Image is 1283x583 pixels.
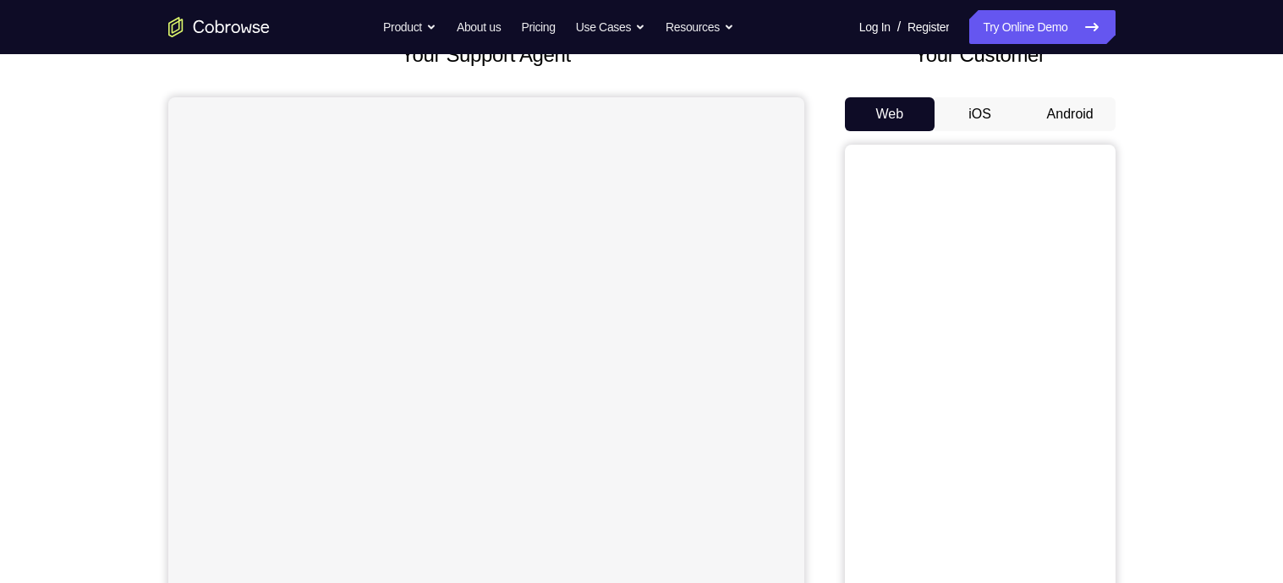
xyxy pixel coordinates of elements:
[457,10,501,44] a: About us
[383,10,436,44] button: Product
[859,10,891,44] a: Log In
[168,17,270,37] a: Go to the home page
[907,10,949,44] a: Register
[969,10,1115,44] a: Try Online Demo
[897,17,901,37] span: /
[845,97,935,131] button: Web
[845,40,1116,70] h2: Your Customer
[168,40,804,70] h2: Your Support Agent
[935,97,1025,131] button: iOS
[521,10,555,44] a: Pricing
[1025,97,1116,131] button: Android
[666,10,734,44] button: Resources
[576,10,645,44] button: Use Cases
